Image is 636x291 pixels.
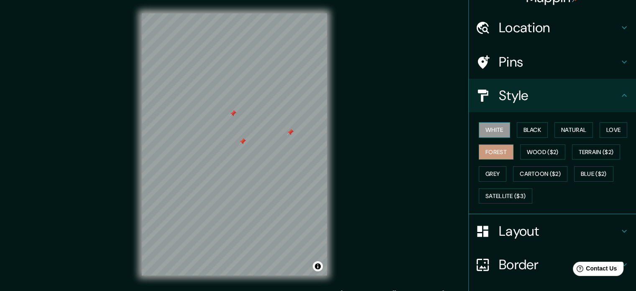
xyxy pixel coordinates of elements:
button: Cartoon ($2) [513,166,567,182]
button: Terrain ($2) [572,144,621,160]
div: Style [469,79,636,112]
div: Location [469,11,636,44]
h4: Layout [499,223,619,239]
button: Wood ($2) [520,144,565,160]
button: White [479,122,510,138]
button: Forest [479,144,513,160]
button: Grey [479,166,506,182]
div: Layout [469,214,636,248]
iframe: Help widget launcher [562,258,627,282]
h4: Location [499,19,619,36]
h4: Pins [499,54,619,70]
div: Pins [469,45,636,79]
div: Border [469,248,636,281]
h4: Border [499,256,619,273]
button: Blue ($2) [574,166,613,182]
button: Toggle attribution [313,261,323,271]
h4: Style [499,87,619,104]
button: Satellite ($3) [479,188,532,204]
button: Love [600,122,627,138]
button: Black [517,122,548,138]
canvas: Map [142,13,327,276]
button: Natural [554,122,593,138]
